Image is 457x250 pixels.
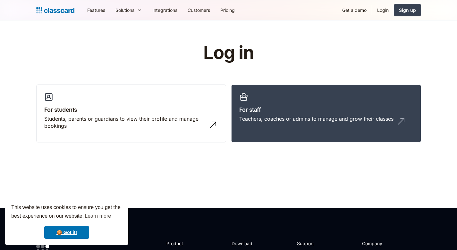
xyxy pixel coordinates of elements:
a: Login [372,3,394,17]
h2: Product [166,240,201,247]
a: Customers [182,3,215,17]
h2: Company [362,240,405,247]
div: Teachers, coaches or admins to manage and grow their classes [239,115,394,122]
div: cookieconsent [5,198,128,245]
span: This website uses cookies to ensure you get the best experience on our website. [11,204,122,221]
a: Logo [36,6,74,15]
h2: Download [232,240,258,247]
div: Sign up [399,7,416,13]
h1: Log in [127,43,330,63]
h3: For staff [239,105,413,114]
div: Solutions [110,3,147,17]
a: Integrations [147,3,182,17]
a: For studentsStudents, parents or guardians to view their profile and manage bookings [36,85,226,143]
h3: For students [44,105,218,114]
a: Pricing [215,3,240,17]
a: learn more about cookies [84,211,112,221]
a: dismiss cookie message [44,226,89,239]
a: Get a demo [337,3,372,17]
a: For staffTeachers, coaches or admins to manage and grow their classes [231,85,421,143]
div: Students, parents or guardians to view their profile and manage bookings [44,115,205,130]
a: Sign up [394,4,421,16]
h2: Support [297,240,323,247]
div: Solutions [115,7,134,13]
a: Features [82,3,110,17]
